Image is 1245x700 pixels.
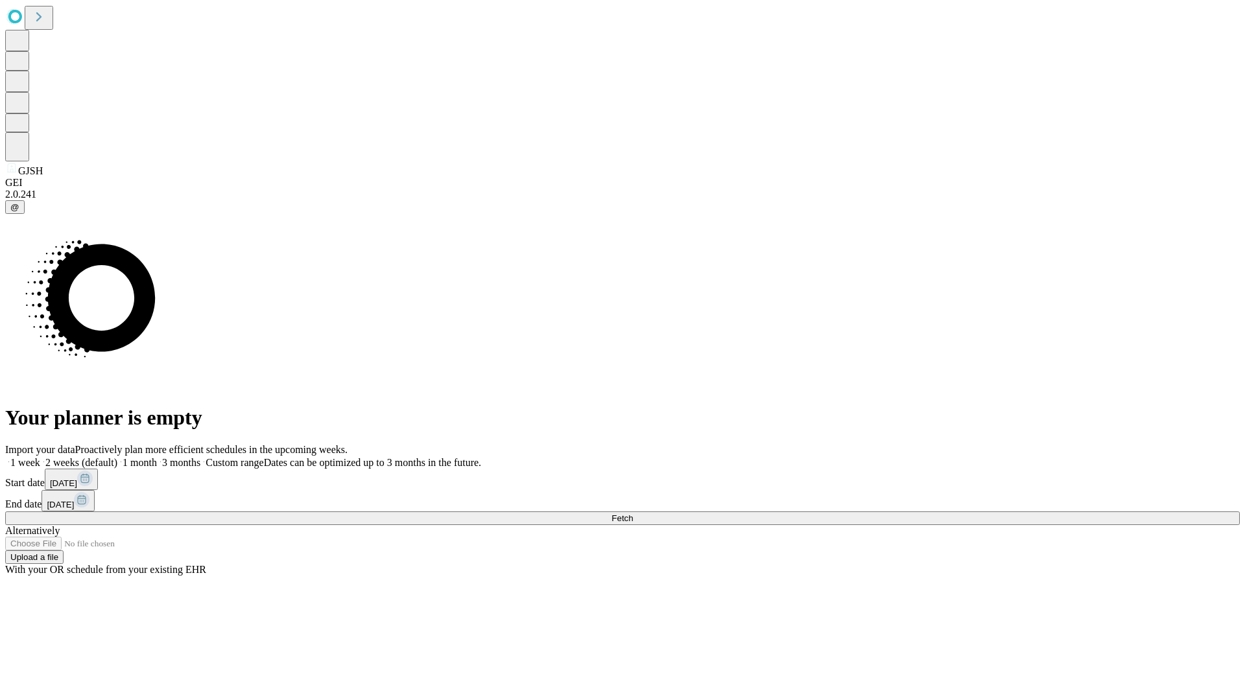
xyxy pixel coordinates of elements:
span: [DATE] [50,478,77,488]
span: Proactively plan more efficient schedules in the upcoming weeks. [75,444,348,455]
button: @ [5,200,25,214]
div: 2.0.241 [5,189,1240,200]
span: 2 weeks (default) [45,457,117,468]
div: End date [5,490,1240,511]
span: GJSH [18,165,43,176]
button: Upload a file [5,550,64,564]
button: Fetch [5,511,1240,525]
span: @ [10,202,19,212]
span: Fetch [611,513,633,523]
span: Import your data [5,444,75,455]
button: [DATE] [41,490,95,511]
div: Start date [5,469,1240,490]
span: Custom range [206,457,263,468]
span: 1 month [123,457,157,468]
span: 3 months [162,457,200,468]
button: [DATE] [45,469,98,490]
span: Alternatively [5,525,60,536]
span: [DATE] [47,500,74,509]
span: Dates can be optimized up to 3 months in the future. [264,457,481,468]
div: GEI [5,177,1240,189]
span: 1 week [10,457,40,468]
span: With your OR schedule from your existing EHR [5,564,206,575]
h1: Your planner is empty [5,406,1240,430]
